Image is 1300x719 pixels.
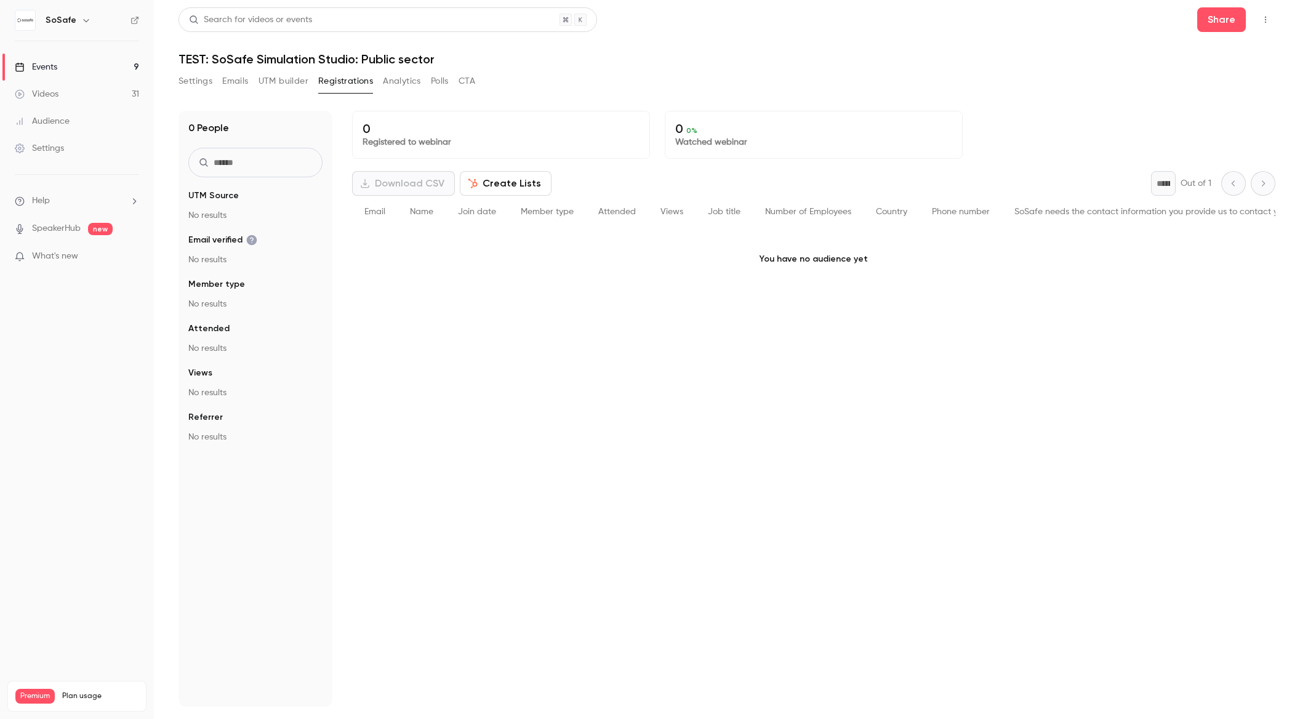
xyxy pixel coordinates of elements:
[383,71,421,91] button: Analytics
[15,88,58,100] div: Videos
[32,195,50,207] span: Help
[188,234,257,246] span: Email verified
[188,342,323,355] p: No results
[15,10,35,30] img: SoSafe
[15,142,64,155] div: Settings
[46,14,76,26] h6: SoSafe
[318,71,373,91] button: Registrations
[675,136,952,148] p: Watched webinar
[179,52,1275,66] h1: TEST: SoSafe Simulation Studio: Public sector
[1197,7,1246,32] button: Share
[188,121,229,135] h1: 0 People
[1181,177,1211,190] p: Out of 1
[188,431,323,443] p: No results
[459,71,475,91] button: CTA
[458,207,496,216] span: Join date
[88,223,113,235] span: new
[660,207,683,216] span: Views
[179,71,212,91] button: Settings
[521,207,574,216] span: Member type
[765,207,851,216] span: Number of Employees
[364,207,385,216] span: Email
[188,323,230,335] span: Attended
[675,121,952,136] p: 0
[222,71,248,91] button: Emails
[15,61,57,73] div: Events
[32,222,81,235] a: SpeakerHub
[352,228,1275,290] p: You have no audience yet
[62,691,138,701] span: Plan usage
[876,207,907,216] span: Country
[188,298,323,310] p: No results
[32,250,78,263] span: What's new
[259,71,308,91] button: UTM builder
[431,71,449,91] button: Polls
[188,190,239,202] span: UTM Source
[932,207,990,216] span: Phone number
[188,254,323,266] p: No results
[189,14,312,26] div: Search for videos or events
[363,136,640,148] p: Registered to webinar
[15,115,70,127] div: Audience
[188,190,323,443] section: facet-groups
[188,209,323,222] p: No results
[188,387,323,399] p: No results
[15,689,55,704] span: Premium
[124,251,139,262] iframe: Noticeable Trigger
[410,207,433,216] span: Name
[15,195,139,207] li: help-dropdown-opener
[686,126,697,135] span: 0 %
[460,171,552,196] button: Create Lists
[188,411,223,424] span: Referrer
[188,278,245,291] span: Member type
[598,207,636,216] span: Attended
[363,121,640,136] p: 0
[708,207,740,216] span: Job title
[188,367,212,379] span: Views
